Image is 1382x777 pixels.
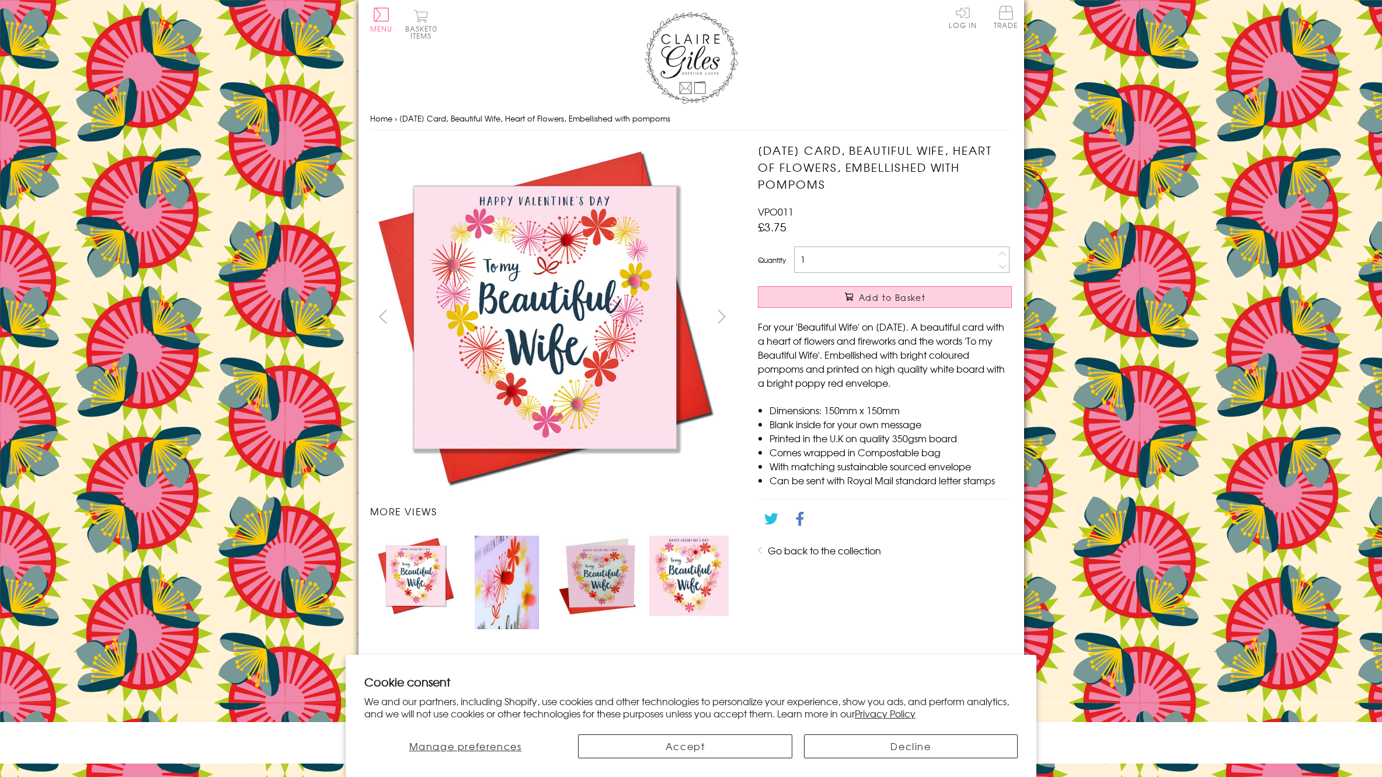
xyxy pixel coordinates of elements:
span: £3.75 [758,218,786,235]
p: We and our partners, including Shopify, use cookies and other technologies to personalize your ex... [364,695,1018,720]
span: › [395,113,397,124]
li: Comes wrapped in Compostable bag [770,445,1012,459]
span: [DATE] Card, Beautiful Wife, Heart of Flowers, Embellished with pompoms [399,113,670,124]
button: next [708,303,734,329]
span: 0 items [410,23,437,41]
li: Carousel Page 3 [552,530,643,635]
li: Dimensions: 150mm x 150mm [770,403,1012,417]
li: Carousel Page 1 (Current Slide) [370,530,461,635]
button: Add to Basket [758,286,1012,308]
img: Valentine's Day Card, Beautiful Wife, Heart of Flowers, Embellished with pompoms [649,536,729,615]
a: Privacy Policy [855,706,915,720]
h2: Cookie consent [364,674,1018,690]
span: Add to Basket [859,292,925,303]
label: Quantity [758,255,786,265]
a: Go back to the collection [768,543,881,557]
img: Claire Giles Greetings Cards [645,12,738,104]
span: VPO011 [758,204,793,218]
button: prev [370,303,396,329]
h3: More views [370,504,735,518]
li: Carousel Page 2 [461,530,552,635]
span: Menu [370,23,393,34]
p: For your 'Beautiful Wife' on [DATE]. A beautiful card with a heart of flowers and fireworks and t... [758,320,1012,390]
li: With matching sustainable sourced envelope [770,459,1012,473]
span: Manage preferences [409,739,522,753]
button: Menu [370,8,393,32]
ul: Carousel Pagination [370,530,735,635]
img: Valentine's Day Card, Beautiful Wife, Heart of Flowers, Embellished with pompoms [370,142,720,492]
li: Printed in the U.K on quality 350gsm board [770,431,1012,445]
img: Valentine's Day Card, Beautiful Wife, Heart of Flowers, Embellished with pompoms [558,536,638,616]
li: Can be sent with Royal Mail standard letter stamps [770,473,1012,487]
button: Manage preferences [364,734,567,758]
img: Valentine's Day Card, Beautiful Wife, Heart of Flowers, Embellished with pompoms [376,536,455,615]
h1: [DATE] Card, Beautiful Wife, Heart of Flowers, Embellished with pompoms [758,142,1012,192]
li: Carousel Page 4 [643,530,734,635]
a: Trade [994,6,1018,31]
button: Accept [578,734,792,758]
li: Blank inside for your own message [770,417,1012,431]
img: Valentine's Day Card, Beautiful Wife, Heart of Flowers, Embellished with pompoms [475,536,539,629]
nav: breadcrumbs [370,107,1012,131]
span: Trade [994,6,1018,29]
a: Log In [949,6,977,29]
button: Basket0 items [405,9,437,39]
a: Home [370,113,392,124]
button: Decline [804,734,1018,758]
img: Valentine's Day Card, Beautiful Wife, Heart of Flowers, Embellished with pompoms [734,142,1085,492]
